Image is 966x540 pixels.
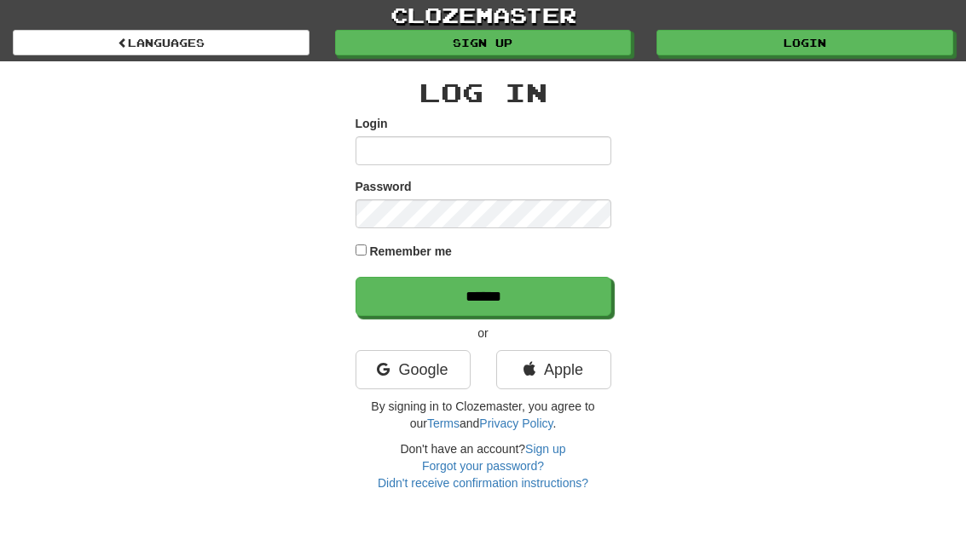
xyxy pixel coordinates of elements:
[356,398,611,432] p: By signing in to Clozemaster, you agree to our and .
[479,416,552,430] a: Privacy Policy
[378,476,588,490] a: Didn't receive confirmation instructions?
[356,440,611,491] div: Don't have an account?
[657,30,953,55] a: Login
[356,178,412,195] label: Password
[369,243,452,260] label: Remember me
[496,350,611,389] a: Apple
[356,115,388,132] label: Login
[356,325,611,342] p: or
[335,30,632,55] a: Sign up
[356,350,471,389] a: Google
[525,442,565,456] a: Sign up
[13,30,309,55] a: Languages
[427,416,460,430] a: Terms
[422,459,544,473] a: Forgot your password?
[356,78,611,106] h2: Log In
